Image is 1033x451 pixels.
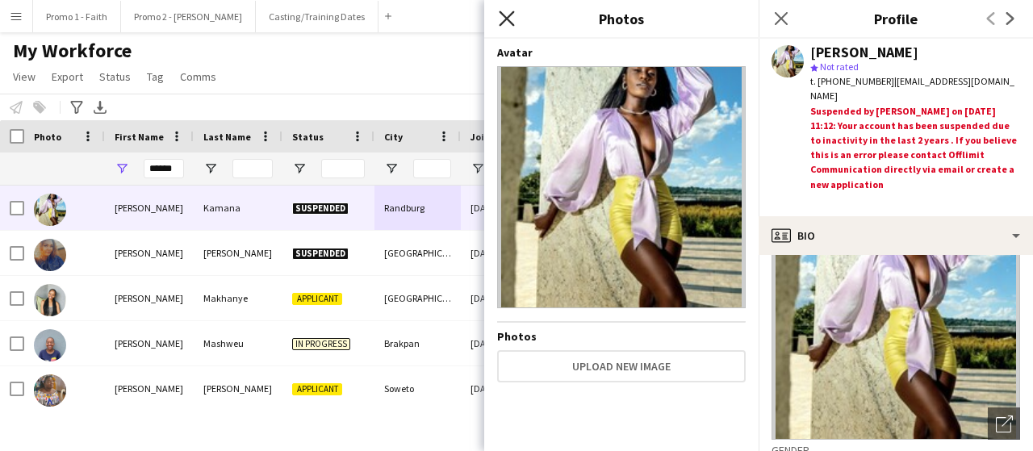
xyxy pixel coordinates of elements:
[34,374,66,407] img: Gloria Morene
[384,161,399,176] button: Open Filter Menu
[461,366,545,411] div: [DATE]
[52,69,83,84] span: Export
[147,69,164,84] span: Tag
[470,161,485,176] button: Open Filter Menu
[292,293,342,305] span: Applicant
[810,104,1020,210] div: Suspended by [PERSON_NAME] on [DATE] 11:12: Your account has been suspended due to inactivity in ...
[34,239,66,271] img: Gloria Lerato Modupe
[6,66,42,87] a: View
[180,69,216,84] span: Comms
[292,248,349,260] span: Suspended
[759,8,1033,29] h3: Profile
[194,231,282,275] div: [PERSON_NAME]
[772,198,1020,440] img: Crew avatar or photo
[105,276,194,320] div: [PERSON_NAME]
[174,66,223,87] a: Comms
[194,186,282,230] div: Kamana
[461,276,545,320] div: [DATE]
[384,131,403,143] span: City
[121,1,256,32] button: Promo 2 - [PERSON_NAME]
[34,131,61,143] span: Photo
[194,366,282,411] div: [PERSON_NAME]
[13,39,132,63] span: My Workforce
[810,75,1014,102] span: | [EMAIL_ADDRESS][DOMAIN_NAME]
[497,350,746,382] button: Upload new image
[292,338,350,350] span: In progress
[810,45,918,60] div: [PERSON_NAME]
[144,159,184,178] input: First Name Filter Input
[497,45,746,60] h4: Avatar
[413,159,451,178] input: City Filter Input
[140,66,170,87] a: Tag
[105,321,194,365] div: [PERSON_NAME]
[99,69,131,84] span: Status
[374,321,461,365] div: Brakpan
[374,366,461,411] div: Soweto
[374,276,461,320] div: [GEOGRAPHIC_DATA]
[988,407,1020,440] div: Open photos pop-in
[115,131,164,143] span: First Name
[292,161,307,176] button: Open Filter Menu
[90,98,110,117] app-action-btn: Export XLSX
[256,1,378,32] button: Casting/Training Dates
[374,186,461,230] div: Randburg
[203,131,251,143] span: Last Name
[497,66,746,308] img: Crew avatar
[461,231,545,275] div: [DATE]
[115,161,129,176] button: Open Filter Menu
[93,66,137,87] a: Status
[292,203,349,215] span: Suspended
[105,186,194,230] div: [PERSON_NAME]
[67,98,86,117] app-action-btn: Advanced filters
[45,66,90,87] a: Export
[759,216,1033,255] div: Bio
[484,8,759,29] h3: Photos
[203,161,218,176] button: Open Filter Menu
[194,276,282,320] div: Makhanye
[105,231,194,275] div: [PERSON_NAME]
[13,69,36,84] span: View
[374,231,461,275] div: [GEOGRAPHIC_DATA]
[497,329,746,344] h4: Photos
[461,321,545,365] div: [DATE]
[292,383,342,395] span: Applicant
[194,321,282,365] div: Mashweu
[461,186,545,230] div: [DATE]
[105,366,194,411] div: [PERSON_NAME]
[810,75,894,87] span: t. [PHONE_NUMBER]
[34,329,66,361] img: Gloria Mashweu
[292,131,324,143] span: Status
[470,131,502,143] span: Joined
[34,194,66,226] img: Gloria Kamana
[33,1,121,32] button: Promo 1 - Faith
[34,284,66,316] img: Gloria Makhanye
[232,159,273,178] input: Last Name Filter Input
[820,61,859,73] span: Not rated
[321,159,365,178] input: Status Filter Input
